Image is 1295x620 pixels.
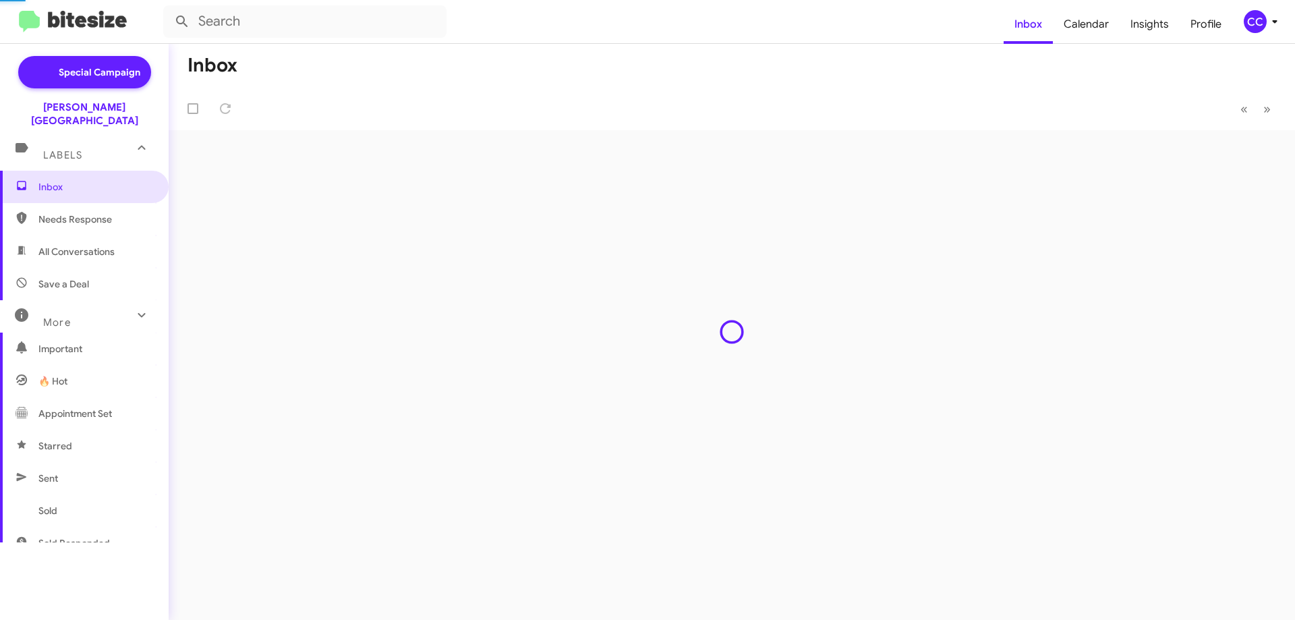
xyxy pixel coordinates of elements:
span: Labels [43,149,82,161]
span: « [1240,101,1248,117]
span: Appointment Set [38,407,112,420]
span: Sold [38,504,57,517]
div: CC [1244,10,1267,33]
a: Inbox [1004,5,1053,44]
span: Needs Response [38,213,153,226]
span: Inbox [38,180,153,194]
span: Save a Deal [38,277,89,291]
nav: Page navigation example [1233,95,1279,123]
a: Calendar [1053,5,1120,44]
a: Profile [1180,5,1232,44]
a: Special Campaign [18,56,151,88]
span: Important [38,342,153,356]
span: Sold Responded [38,536,110,550]
h1: Inbox [188,55,237,76]
span: Starred [38,439,72,453]
button: Next [1255,95,1279,123]
a: Insights [1120,5,1180,44]
span: 🔥 Hot [38,374,67,388]
span: Special Campaign [59,65,140,79]
input: Search [163,5,447,38]
span: All Conversations [38,245,115,258]
span: More [43,316,71,329]
button: Previous [1232,95,1256,123]
span: » [1263,101,1271,117]
button: CC [1232,10,1280,33]
span: Sent [38,472,58,485]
